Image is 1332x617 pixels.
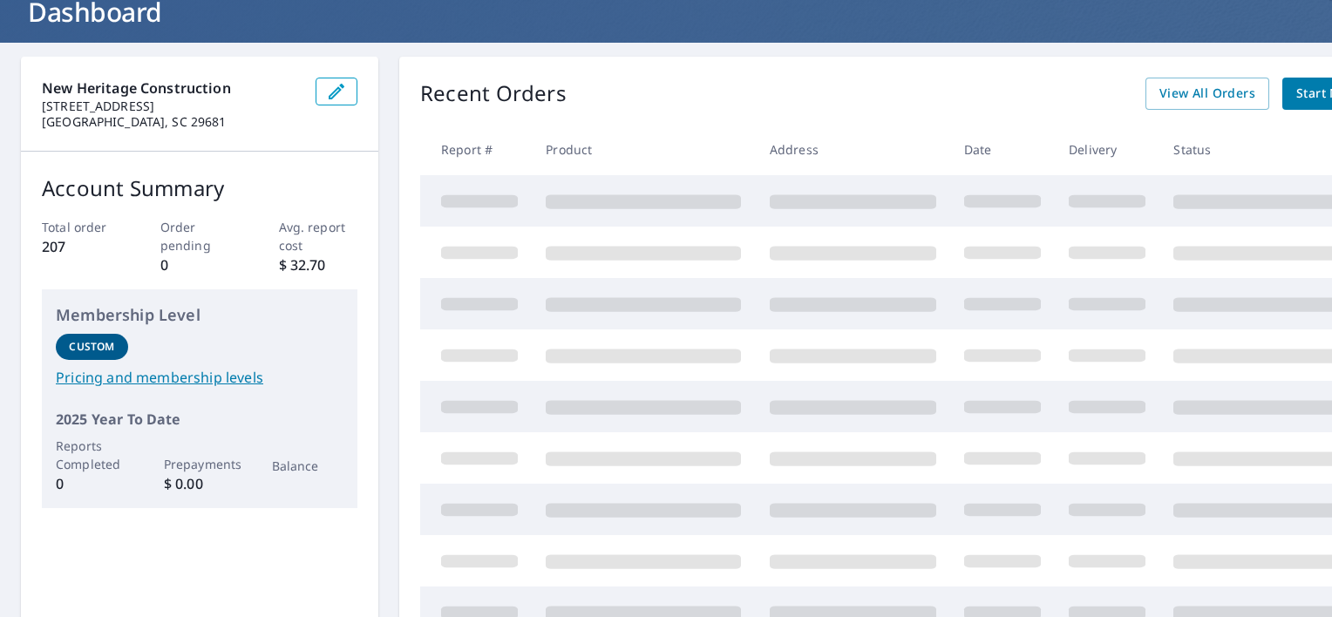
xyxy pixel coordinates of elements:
[160,254,240,275] p: 0
[1145,78,1269,110] a: View All Orders
[42,114,302,130] p: [GEOGRAPHIC_DATA], SC 29681
[420,124,532,175] th: Report #
[42,218,121,236] p: Total order
[950,124,1055,175] th: Date
[56,303,343,327] p: Membership Level
[1055,124,1159,175] th: Delivery
[1159,83,1255,105] span: View All Orders
[272,457,344,475] p: Balance
[69,339,114,355] p: Custom
[42,78,302,98] p: New Heritage Construction
[56,473,128,494] p: 0
[42,173,357,204] p: Account Summary
[56,409,343,430] p: 2025 Year To Date
[42,236,121,257] p: 207
[279,218,358,254] p: Avg. report cost
[164,455,236,473] p: Prepayments
[756,124,950,175] th: Address
[164,473,236,494] p: $ 0.00
[56,367,343,388] a: Pricing and membership levels
[279,254,358,275] p: $ 32.70
[160,218,240,254] p: Order pending
[42,98,302,114] p: [STREET_ADDRESS]
[420,78,567,110] p: Recent Orders
[56,437,128,473] p: Reports Completed
[532,124,755,175] th: Product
